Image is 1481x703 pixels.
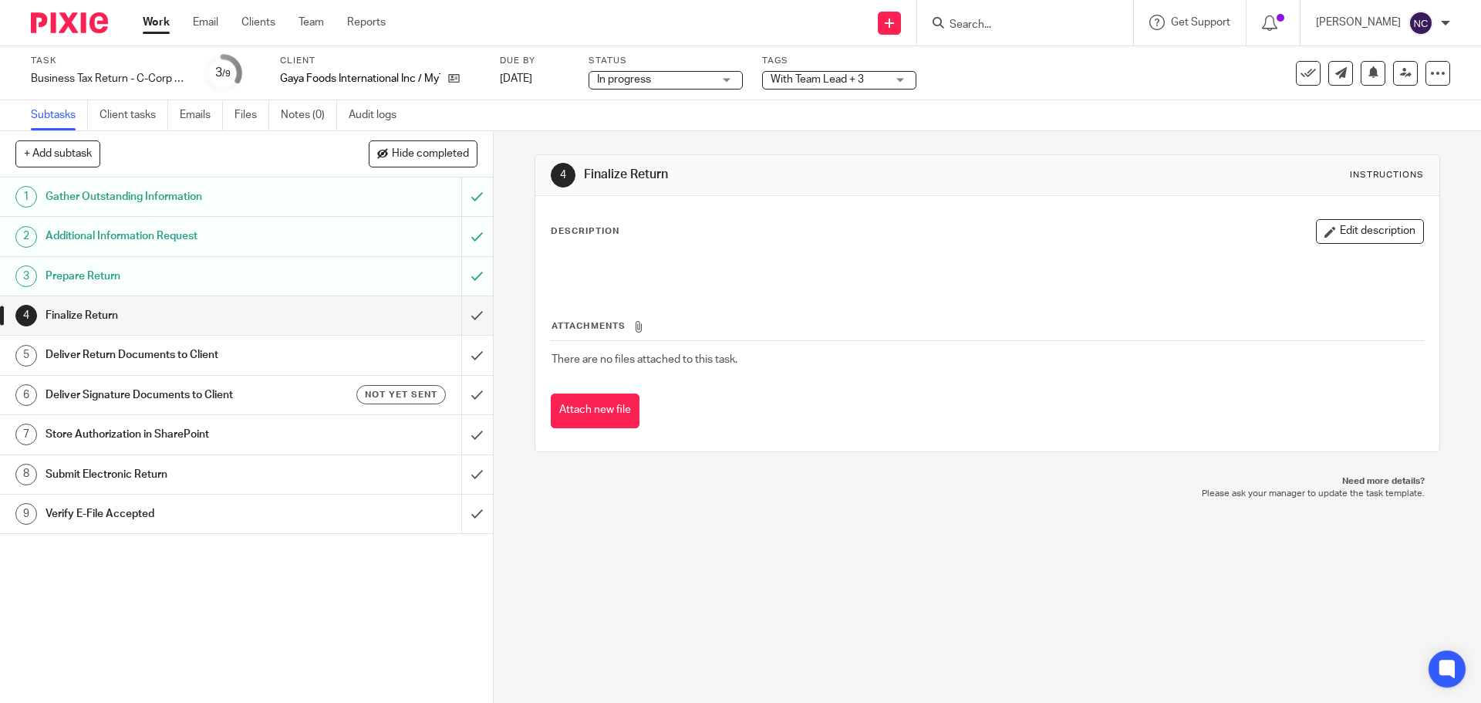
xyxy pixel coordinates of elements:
[46,463,312,486] h1: Submit Electronic Return
[365,388,437,401] span: Not yet sent
[46,304,312,327] h1: Finalize Return
[280,71,440,86] p: Gaya Foods International Inc / MyTuna
[215,64,231,82] div: 3
[1171,17,1230,28] span: Get Support
[193,15,218,30] a: Email
[15,424,37,445] div: 7
[31,12,108,33] img: Pixie
[31,100,88,130] a: Subtasks
[369,140,477,167] button: Hide completed
[46,185,312,208] h1: Gather Outstanding Information
[46,265,312,288] h1: Prepare Return
[500,73,532,84] span: [DATE]
[15,305,37,326] div: 4
[550,475,1424,488] p: Need more details?
[589,55,743,67] label: Status
[46,423,312,446] h1: Store Authorization in SharePoint
[15,345,37,367] div: 5
[31,55,185,67] label: Task
[180,100,223,130] a: Emails
[15,384,37,406] div: 6
[552,322,626,330] span: Attachments
[15,186,37,208] div: 1
[550,488,1424,500] p: Please ask your manager to update the task template.
[500,55,569,67] label: Due by
[46,502,312,526] h1: Verify E-File Accepted
[771,74,864,85] span: With Team Lead + 3
[100,100,168,130] a: Client tasks
[392,148,469,161] span: Hide completed
[222,69,231,78] small: /9
[15,503,37,525] div: 9
[234,100,269,130] a: Files
[15,226,37,248] div: 2
[280,55,481,67] label: Client
[1316,219,1424,244] button: Edit description
[552,354,737,365] span: There are no files attached to this task.
[15,464,37,485] div: 8
[281,100,337,130] a: Notes (0)
[46,225,312,248] h1: Additional Information Request
[1350,169,1424,181] div: Instructions
[584,167,1021,183] h1: Finalize Return
[15,140,100,167] button: + Add subtask
[15,265,37,287] div: 3
[31,71,185,86] div: Business Tax Return - C-Corp - On Extension
[551,163,575,188] div: 4
[347,15,386,30] a: Reports
[46,384,312,407] h1: Deliver Signature Documents to Client
[349,100,408,130] a: Audit logs
[597,74,651,85] span: In progress
[948,19,1087,32] input: Search
[551,394,639,428] button: Attach new file
[762,55,916,67] label: Tags
[551,225,619,238] p: Description
[1316,15,1401,30] p: [PERSON_NAME]
[143,15,170,30] a: Work
[1408,11,1433,35] img: svg%3E
[299,15,324,30] a: Team
[46,343,312,367] h1: Deliver Return Documents to Client
[241,15,275,30] a: Clients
